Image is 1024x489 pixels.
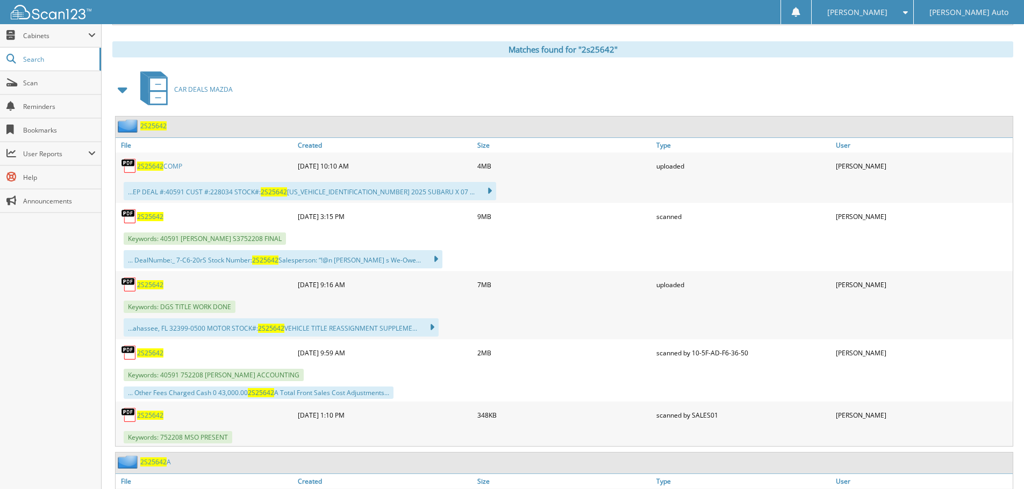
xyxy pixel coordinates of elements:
[295,342,475,363] div: [DATE] 9:59 AM
[124,318,439,337] div: ...ahassee, FL 32399-0500 MOTOR STOCK#: VEHICLE TITLE REASSIGNMENT SUPPLEME...
[140,121,167,130] a: 2S25642
[137,280,163,289] a: 2S25642
[475,342,654,363] div: 2MB
[137,212,163,221] a: 2S25642
[654,474,833,488] a: Type
[23,173,96,182] span: Help
[833,138,1013,152] a: User
[137,411,163,420] a: 2S25642
[124,301,235,313] span: Keywords: DGS TITLE WORK DONE
[140,457,171,466] a: 2S25642A
[124,431,232,443] span: Keywords: 752208 MSO PRESENT
[475,274,654,295] div: 7MB
[124,386,393,399] div: ... Other Fees Charged Cash 0 43,000.00 A Total Front Sales Cost Adjustments...
[124,369,304,381] span: Keywords: 40591 752208 [PERSON_NAME] ACCOUNTING
[258,324,284,333] span: 2S25642
[654,155,833,177] div: uploaded
[23,149,88,158] span: User Reports
[174,85,233,94] span: CAR DEALS MAZDA
[121,208,137,224] img: PDF.png
[295,138,475,152] a: Created
[23,196,96,206] span: Announcements
[23,126,96,135] span: Bookmarks
[833,404,1013,426] div: [PERSON_NAME]
[118,119,140,133] img: folder2.png
[116,474,295,488] a: File
[654,206,833,227] div: scanned
[23,55,94,64] span: Search
[121,407,137,423] img: PDF.png
[11,5,91,19] img: scan123-logo-white.svg
[137,162,163,171] span: 2S25642
[137,162,182,171] a: 2S25642COMP
[654,274,833,295] div: uploaded
[475,206,654,227] div: 9MB
[23,78,96,87] span: Scan
[137,348,163,357] a: 2S25642
[295,274,475,295] div: [DATE] 9:16 AM
[121,345,137,361] img: PDF.png
[23,102,96,111] span: Reminders
[475,138,654,152] a: Size
[140,457,167,466] span: 2S25642
[295,474,475,488] a: Created
[295,404,475,426] div: [DATE] 1:10 PM
[124,182,496,200] div: ...EP DEAL #:40591 CUST #:228034 STOCK#: [US_VEHICLE_IDENTIFICATION_NUMBER] 2025 SUBARU X 07 ...
[833,155,1013,177] div: [PERSON_NAME]
[124,250,442,268] div: ... DealNumbe:_ 7-C6-20rS Stock Number: Salesperson: “!@n [PERSON_NAME] s We-Owe...
[116,138,295,152] a: File
[654,342,833,363] div: scanned by 10-5F-AD-F6-36-50
[833,342,1013,363] div: [PERSON_NAME]
[833,274,1013,295] div: [PERSON_NAME]
[833,474,1013,488] a: User
[23,31,88,40] span: Cabinets
[295,206,475,227] div: [DATE] 3:15 PM
[118,455,140,469] img: folder2.png
[827,9,887,16] span: [PERSON_NAME]
[929,9,1008,16] span: [PERSON_NAME] Auto
[134,68,233,111] a: CAR DEALS MAZDA
[295,155,475,177] div: [DATE] 10:10 AM
[112,41,1013,57] div: Matches found for "2s25642"
[261,187,287,196] span: 2S25642
[654,404,833,426] div: scanned by SALES01
[121,276,137,293] img: PDF.png
[121,158,137,174] img: PDF.png
[475,155,654,177] div: 4MB
[475,404,654,426] div: 348KB
[248,388,274,397] span: 2S25642
[475,474,654,488] a: Size
[970,437,1024,489] iframe: Chat Widget
[252,256,278,265] span: 2S25642
[124,232,286,245] span: Keywords: 40591 [PERSON_NAME] S3752208 FINAL
[654,138,833,152] a: Type
[833,206,1013,227] div: [PERSON_NAME]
